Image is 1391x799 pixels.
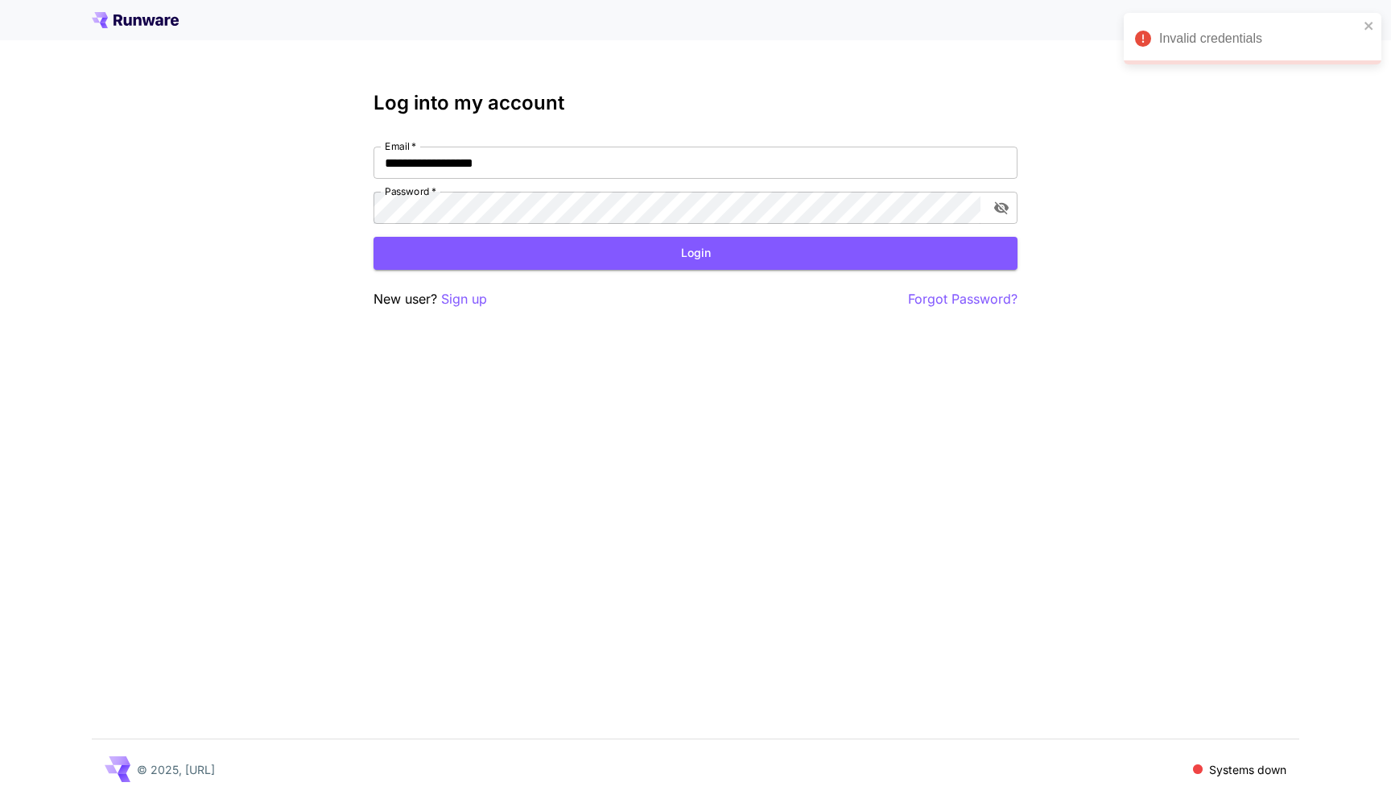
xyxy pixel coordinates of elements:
[987,193,1016,222] button: toggle password visibility
[385,139,416,153] label: Email
[374,92,1017,114] h3: Log into my account
[374,237,1017,270] button: Login
[1209,761,1286,778] p: Systems down
[908,289,1017,309] button: Forgot Password?
[374,289,487,309] p: New user?
[137,761,215,778] p: © 2025, [URL]
[441,289,487,309] button: Sign up
[1159,29,1359,48] div: Invalid credentials
[1364,19,1375,32] button: close
[385,184,436,198] label: Password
